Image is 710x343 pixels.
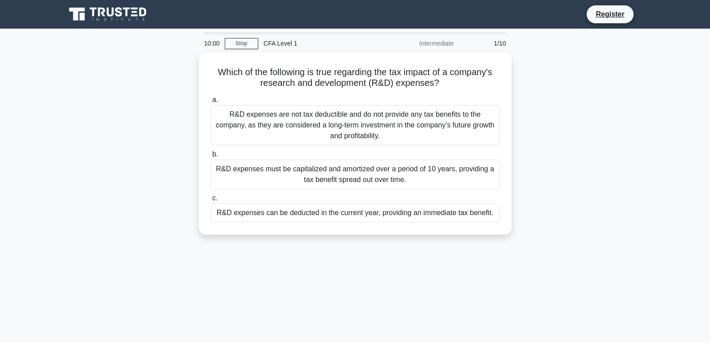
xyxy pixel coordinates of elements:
[210,105,500,145] div: R&D expenses are not tax deductible and do not provide any tax benefits to the company, as they a...
[212,150,218,158] span: b.
[212,194,218,202] span: c.
[590,8,630,20] a: Register
[210,67,501,89] h5: Which of the following is true regarding the tax impact of a company's research and development (...
[210,160,500,189] div: R&D expenses must be capitalized and amortized over a period of 10 years, providing a tax benefit...
[212,96,218,103] span: a.
[258,34,381,52] div: CFA Level 1
[381,34,459,52] div: Intermediate
[459,34,512,52] div: 1/10
[199,34,225,52] div: 10:00
[225,38,258,49] a: Stop
[210,203,500,222] div: R&D expenses can be deducted in the current year, providing an immediate tax benefit.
